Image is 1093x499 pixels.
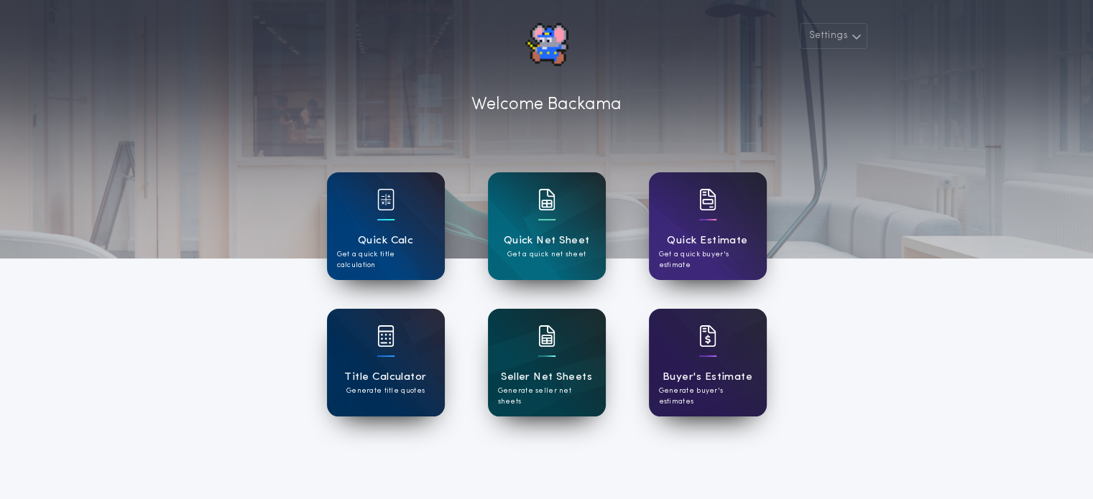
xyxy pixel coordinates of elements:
a: card iconTitle CalculatorGenerate title quotes [327,309,445,416]
img: account-logo [525,23,568,66]
a: card iconQuick EstimateGet a quick buyer's estimate [649,172,767,280]
p: Generate title quotes [346,386,425,396]
img: card icon [377,325,395,347]
img: card icon [699,325,716,347]
p: Get a quick buyer's estimate [659,249,757,271]
img: card icon [377,189,395,210]
a: card iconQuick Net SheetGet a quick net sheet [488,172,606,280]
p: Get a quick net sheet [507,249,586,260]
p: Get a quick title calculation [337,249,435,271]
h1: Quick Calc [358,233,414,249]
h1: Quick Estimate [667,233,748,249]
a: card iconSeller Net SheetsGenerate seller net sheets [488,309,606,416]
h1: Quick Net Sheet [504,233,590,249]
button: Settings [800,23,867,49]
img: card icon [538,325,555,347]
h1: Title Calculator [344,369,426,386]
p: Generate buyer's estimates [659,386,757,407]
a: card iconBuyer's EstimateGenerate buyer's estimates [649,309,767,416]
h1: Buyer's Estimate [663,369,752,386]
img: card icon [699,189,716,210]
p: Welcome Back ama [471,92,622,118]
p: Generate seller net sheets [498,386,596,407]
img: card icon [538,189,555,210]
h1: Seller Net Sheets [501,369,592,386]
a: card iconQuick CalcGet a quick title calculation [327,172,445,280]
